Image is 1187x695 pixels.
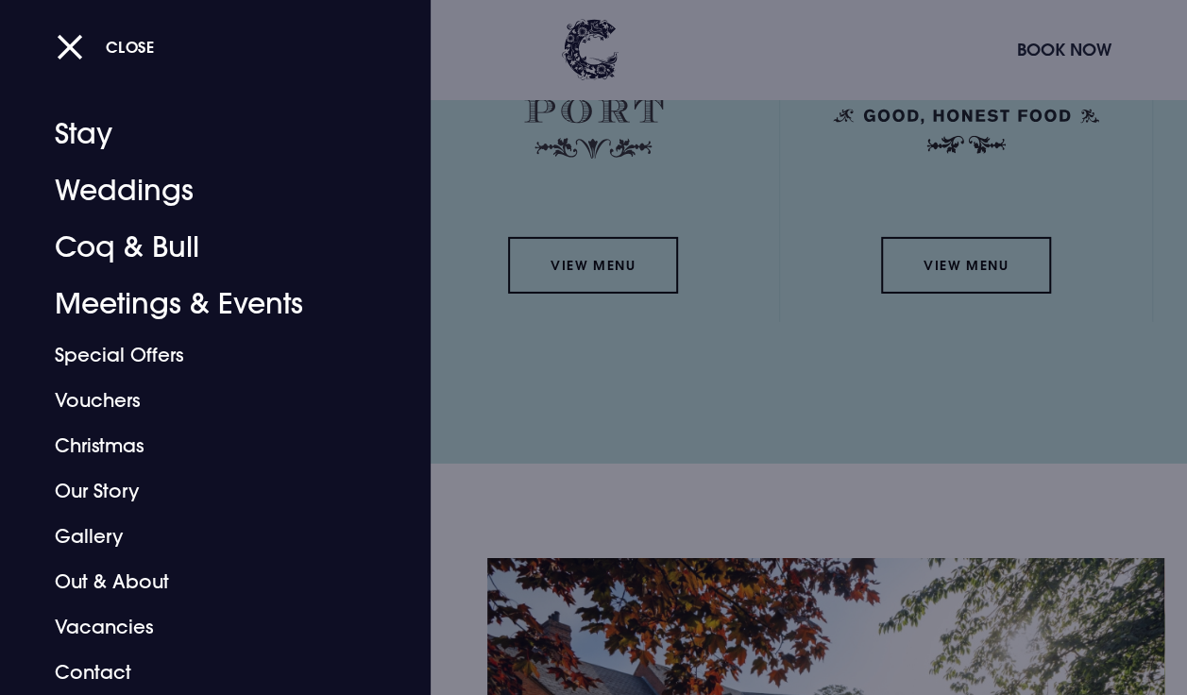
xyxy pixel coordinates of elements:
a: Christmas [55,423,350,468]
a: Out & About [55,559,350,604]
a: Vouchers [55,378,350,423]
a: Coq & Bull [55,219,350,276]
a: Our Story [55,468,350,514]
a: Weddings [55,162,350,219]
a: Meetings & Events [55,276,350,332]
a: Vacancies [55,604,350,650]
a: Special Offers [55,332,350,378]
button: Close [57,27,155,66]
a: Stay [55,106,350,162]
a: Gallery [55,514,350,559]
span: Close [106,37,155,57]
a: Contact [55,650,350,695]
